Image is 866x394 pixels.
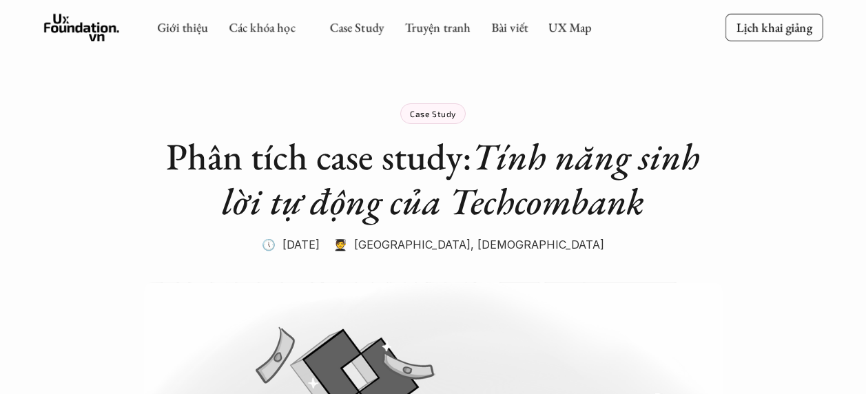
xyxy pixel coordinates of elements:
p: , [DEMOGRAPHIC_DATA] [471,234,604,255]
p: 🧑‍🎓 [GEOGRAPHIC_DATA] [333,234,471,255]
a: Các khóa học [229,19,295,35]
a: Giới thiệu [157,19,208,35]
a: Truyện tranh [404,19,471,35]
p: Case Study [410,109,456,118]
a: UX Map [548,19,592,35]
h1: Phân tích case study: [158,134,709,224]
a: Lịch khai giảng [725,14,823,41]
a: Bài viết [491,19,528,35]
em: Tính năng sinh lời tự động của Techcombank [222,132,708,225]
a: Case Study [329,19,384,35]
p: Lịch khai giảng [736,19,812,35]
p: 🕔 [DATE] [262,234,320,255]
